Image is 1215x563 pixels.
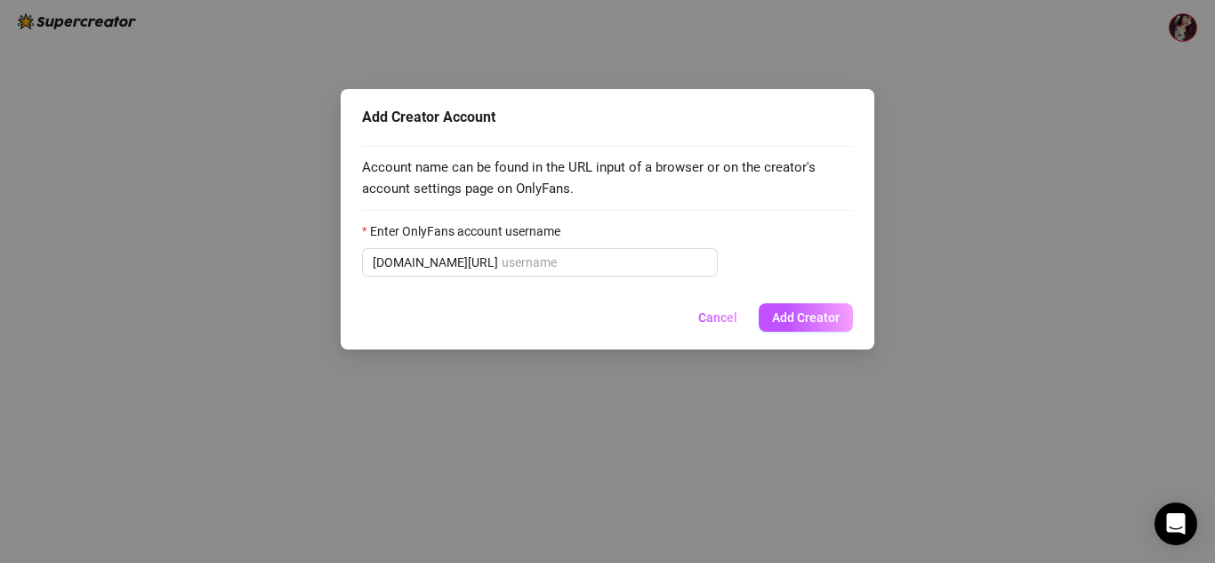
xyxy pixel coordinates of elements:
[373,253,498,272] span: [DOMAIN_NAME][URL]
[684,303,752,332] button: Cancel
[362,221,572,241] label: Enter OnlyFans account username
[1155,503,1197,545] div: Open Intercom Messenger
[772,310,840,325] span: Add Creator
[362,157,853,199] span: Account name can be found in the URL input of a browser or on the creator's account settings page...
[759,303,853,332] button: Add Creator
[362,107,853,128] div: Add Creator Account
[502,253,707,272] input: Enter OnlyFans account username
[698,310,737,325] span: Cancel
